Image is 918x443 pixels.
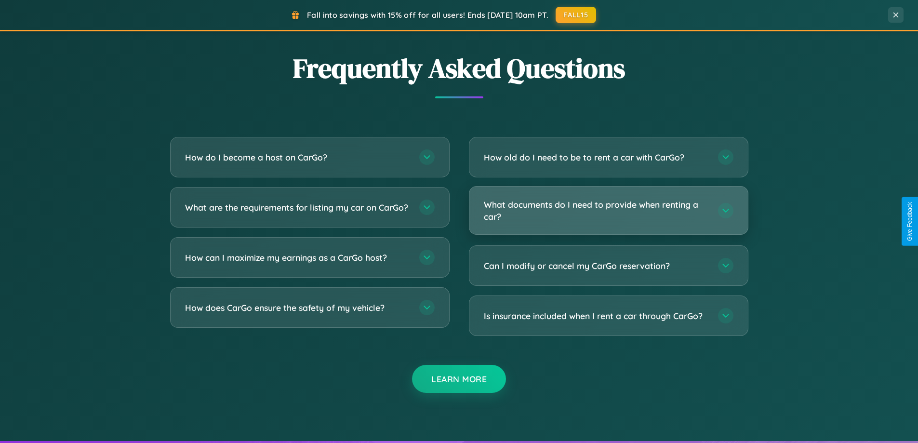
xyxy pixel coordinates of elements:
h3: How can I maximize my earnings as a CarGo host? [185,252,410,264]
h3: What documents do I need to provide when renting a car? [484,199,708,222]
h3: What are the requirements for listing my car on CarGo? [185,201,410,214]
h3: How do I become a host on CarGo? [185,151,410,163]
h3: Can I modify or cancel my CarGo reservation? [484,260,708,272]
button: Learn More [412,365,506,393]
div: Give Feedback [906,202,913,241]
button: FALL15 [556,7,596,23]
h3: How does CarGo ensure the safety of my vehicle? [185,302,410,314]
h3: Is insurance included when I rent a car through CarGo? [484,310,708,322]
h3: How old do I need to be to rent a car with CarGo? [484,151,708,163]
span: Fall into savings with 15% off for all users! Ends [DATE] 10am PT. [307,10,548,20]
h2: Frequently Asked Questions [170,50,748,87]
